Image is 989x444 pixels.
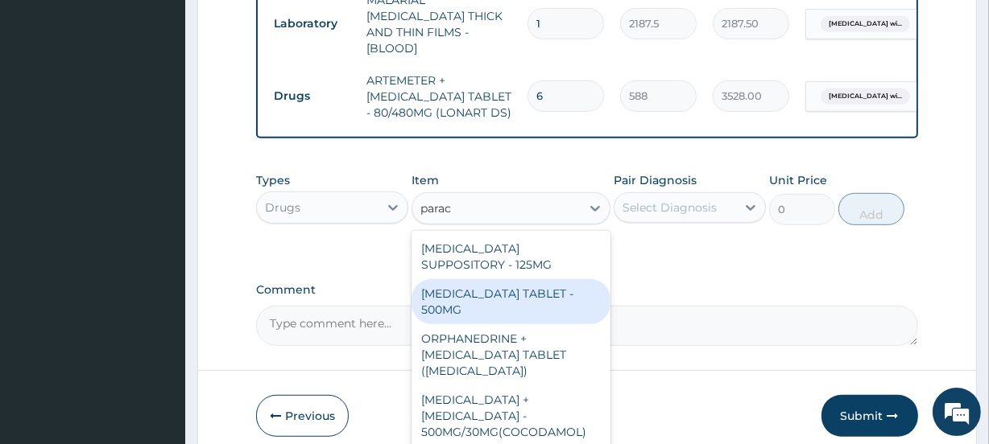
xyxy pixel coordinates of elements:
div: Minimize live chat window [264,8,303,47]
label: Pair Diagnosis [614,172,697,188]
span: We're online! [93,125,222,287]
label: Item [412,172,439,188]
div: [MEDICAL_DATA] TABLET - 500MG [412,279,610,324]
div: Drugs [265,199,300,216]
span: [MEDICAL_DATA] wi... [821,88,910,105]
span: [MEDICAL_DATA] wi... [821,16,910,32]
label: Unit Price [769,172,827,188]
button: Add [838,193,904,225]
div: [MEDICAL_DATA] SUPPOSITORY - 125MG [412,234,610,279]
img: d_794563401_company_1708531726252_794563401 [30,80,65,121]
textarea: Type your message and hit 'Enter' [8,283,307,339]
button: Previous [256,395,349,437]
label: Comment [256,283,917,297]
div: ORPHANEDRINE + [MEDICAL_DATA] TABLET ([MEDICAL_DATA]) [412,324,610,385]
td: Laboratory [266,9,358,39]
td: Drugs [266,81,358,111]
div: Select Diagnosis [623,199,717,216]
button: Submit [821,395,918,437]
label: Types [256,174,290,187]
td: ARTEMETER + [MEDICAL_DATA] TABLET - 80/480MG (LONART DS) [358,64,519,129]
div: Chat with us now [84,90,271,111]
